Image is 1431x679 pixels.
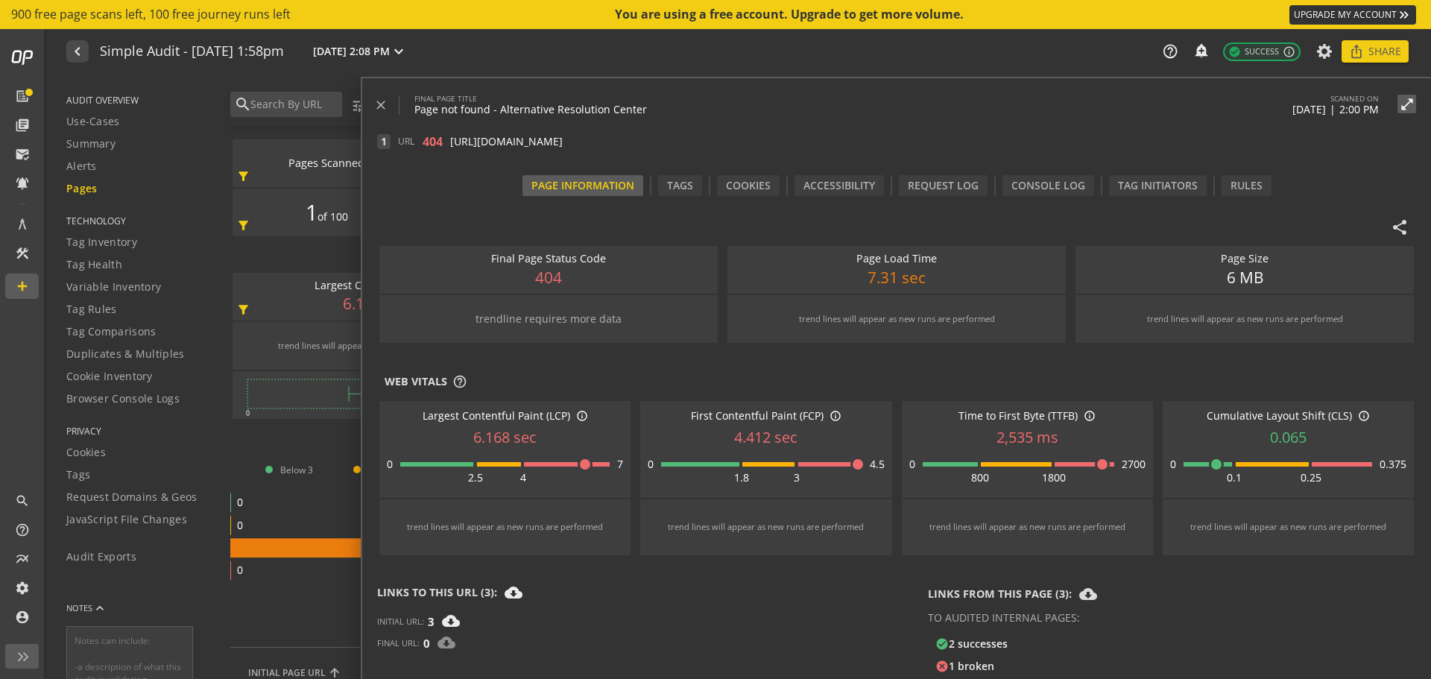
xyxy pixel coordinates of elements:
[830,410,841,422] mat-icon: info
[66,391,180,406] span: Browser Console Logs
[414,102,647,116] span: Page not found - Alternative Resolution Center
[1380,457,1406,472] div: 0.375
[385,374,447,390] div: Web Vitals
[1289,5,1416,25] a: UPGRADE MY ACCOUNT
[66,280,161,294] span: Variable Inventory
[1162,43,1178,60] mat-icon: help_outline
[1292,93,1379,104] label: SCANNED ON
[648,408,884,423] div: First Contentful Paint (FCP)
[15,279,30,294] mat-icon: add
[648,427,884,449] div: 4.412 sec
[1170,457,1176,472] div: 0
[278,340,474,352] div: trend lines will appear as new runs are performed
[870,457,885,472] div: 4.5
[66,369,153,384] span: Cookie Inventory
[66,114,120,129] span: Use-Cases
[15,118,30,133] mat-icon: library_books
[909,457,915,472] div: 0
[15,217,30,232] mat-icon: architecture
[735,251,1058,267] div: Page Load Time
[377,585,865,603] div: LINKS TO THIS URL (3):
[66,445,106,460] span: Cookies
[66,302,117,317] span: Tag Rules
[1170,408,1406,423] div: Cumulative Layout Shift (CLS)
[1042,470,1066,485] div: 1800
[66,425,212,438] span: PRIVACY
[15,552,30,566] mat-icon: multiline_chart
[249,96,338,113] input: Search By URL
[351,98,367,113] mat-icon: tune
[66,136,116,151] span: Summary
[928,610,1111,625] div: TO AUDITED INTERNAL PAGES:
[648,457,654,472] div: 0
[1170,427,1406,449] div: 0.065
[799,313,995,325] div: trend lines will appear as new runs are performed
[66,257,122,272] span: Tag Health
[15,581,30,596] mat-icon: settings
[794,470,800,485] div: 3
[377,134,391,149] span: 1
[15,246,30,261] mat-icon: construction
[1283,45,1295,58] mat-icon: info_outline
[230,245,1412,263] p: WEB VITALS - 75TH PERCENTILE
[717,175,780,196] div: Cookies
[66,94,212,107] span: AUDIT OVERVIEW
[237,563,243,577] text: 0
[66,549,136,564] span: Audit Exports
[1391,218,1409,236] mat-icon: share
[66,347,185,361] span: Duplicates & Multiples
[576,410,588,422] mat-icon: info
[280,464,313,476] span: Below 3
[66,324,157,339] span: Tag Comparisons
[1083,251,1406,267] div: Page Size
[935,637,949,651] mat-icon: check_circle
[615,6,965,23] div: You are using a free account. Upgrade to get more volume.
[1084,410,1096,422] mat-icon: info
[1349,44,1364,59] mat-icon: ios_share
[236,218,250,233] mat-icon: filter_alt
[909,408,1146,423] div: Time to First Byte (TTFB)
[522,175,643,196] div: Page Information
[66,235,137,250] span: Tag Inventory
[1339,102,1379,116] span: 2:00 PM
[15,493,30,508] mat-icon: search
[1397,7,1412,22] mat-icon: keyboard_double_arrow_right
[1147,313,1343,325] div: trend lines will appear as new runs are performed
[1079,585,1097,603] mat-icon: cloud_download_filled
[66,512,187,527] span: JavaScript File Changes
[377,637,420,648] span: FINAL URL:
[313,44,390,59] span: [DATE] 2:08 PM
[236,169,250,183] mat-icon: filter_alt
[398,134,415,149] span: URL
[935,660,949,673] mat-icon: cancel
[428,614,435,629] span: 3
[734,470,749,485] div: 1.8
[100,44,284,60] h1: Simple Audit - 12 August 2025 | 1:58pm
[237,495,243,509] text: 0
[423,134,443,149] span: 404
[450,134,563,149] span: [URL][DOMAIN_NAME]
[66,159,97,174] span: Alerts
[343,293,410,315] span: 6.168 sec
[92,601,107,616] mat-icon: keyboard_arrow_up
[240,156,414,171] div: Pages Scanned
[66,181,98,196] span: Pages
[1368,38,1401,65] span: Share
[442,612,460,630] mat-icon: cloud_download_filled
[387,251,710,267] div: Final Page Status Code
[248,666,519,679] div: INITIAL PAGE URL
[1228,45,1279,58] span: Success
[868,267,926,289] span: 7.31 sec
[373,98,388,113] mat-icon: close
[928,585,1416,603] div: LINKS FROM THIS PAGE (3):
[387,457,393,472] div: 0
[15,89,30,104] mat-icon: list_alt
[658,175,702,196] div: Tags
[237,518,243,532] text: 0
[306,197,318,227] span: 1
[66,590,107,626] button: NOTES
[240,278,512,294] div: Largest Contentful Paint
[15,147,30,162] mat-icon: mark_email_read
[234,95,249,113] mat-icon: search
[1292,102,1326,116] span: [DATE]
